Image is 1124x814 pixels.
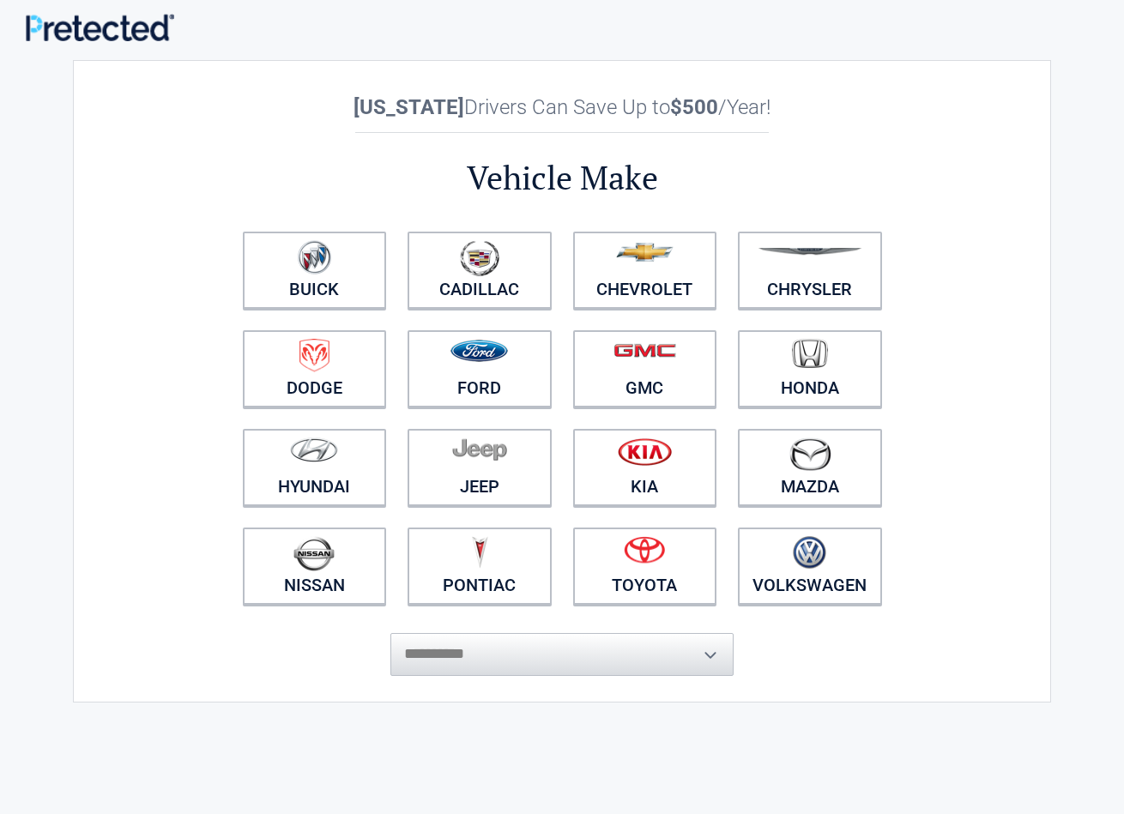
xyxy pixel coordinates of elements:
a: Honda [738,330,882,407]
a: Nissan [243,528,387,605]
a: Hyundai [243,429,387,506]
a: Dodge [243,330,387,407]
a: Toyota [573,528,717,605]
img: gmc [613,343,676,358]
a: Pontiac [408,528,552,605]
a: Mazda [738,429,882,506]
a: GMC [573,330,717,407]
a: Volkswagen [738,528,882,605]
a: Chevrolet [573,232,717,309]
a: Kia [573,429,717,506]
img: hyundai [290,437,338,462]
a: Ford [408,330,552,407]
img: mazda [789,437,831,471]
a: Chrysler [738,232,882,309]
img: nissan [293,536,335,571]
img: cadillac [460,240,499,276]
img: kia [618,437,672,466]
h2: Vehicle Make [232,156,892,200]
h2: Drivers Can Save Up to /Year [232,95,892,119]
img: buick [298,240,331,274]
img: volkswagen [793,536,826,570]
img: pontiac [471,536,488,569]
img: dodge [299,339,329,372]
a: Jeep [408,429,552,506]
img: jeep [452,437,507,461]
img: chrysler [758,248,862,256]
a: Buick [243,232,387,309]
img: chevrolet [616,243,674,262]
img: Main Logo [26,14,174,40]
b: [US_STATE] [354,95,464,119]
img: honda [792,339,828,369]
img: ford [450,340,508,362]
b: $500 [670,95,718,119]
a: Cadillac [408,232,552,309]
img: toyota [624,536,665,564]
